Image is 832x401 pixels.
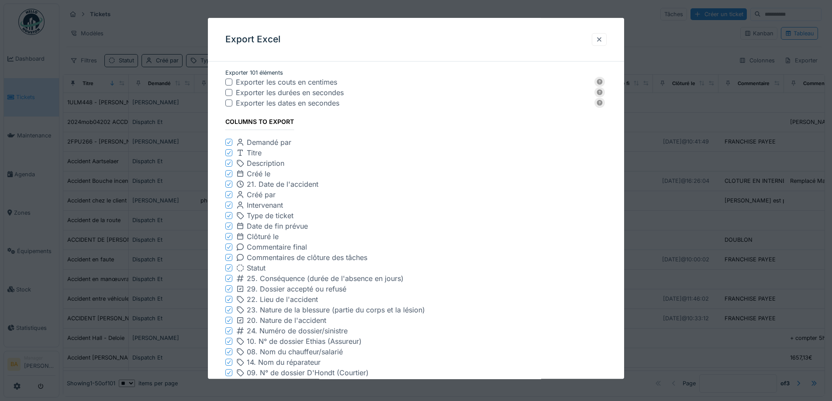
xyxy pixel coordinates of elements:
div: 10. N° de dossier Ethias (Assureur) [236,336,362,347]
div: Commentaire final [236,242,307,253]
div: Type de ticket [236,211,293,221]
div: Statut [236,263,266,274]
div: Intervenant [236,200,283,211]
div: 21. Date de l'accident [236,179,318,190]
div: 24. Numéro de dossier/sinistre [236,326,348,336]
div: Exporter les durées en secondes [236,88,589,98]
div: Columns to export [225,116,294,130]
div: Description [236,158,284,169]
div: Clôturé le [236,232,279,242]
div: 09. N° de dossier D'Hondt (Courtier) [236,368,369,378]
div: Commentaires de clôture des tâches [236,253,367,263]
div: 23. Nature de la blessure (partie du corps et la lésion) [236,305,425,315]
div: Créé le [236,169,270,179]
div: Demandé par [236,137,291,148]
div: 22. Lieu de l'accident [236,295,318,305]
div: Exporter les couts en centimes [236,77,589,88]
h3: Export Excel [225,34,280,45]
div: 08. Nom du chauffeur/salarié [236,347,343,357]
div: 15. [PERSON_NAME] réparateur [236,378,352,389]
div: 14. Nom du réparateur [236,357,321,368]
div: Date de fin prévue [236,221,308,232]
div: 25. Conséquence (durée de l'absence en jours) [236,274,404,284]
div: Créé par [236,190,276,200]
div: Exporter les dates en secondes [236,98,589,109]
div: Titre [236,148,262,158]
div: 20. Nature de l'accident [236,315,326,326]
div: 29. Dossier accepté ou refusé [236,284,346,295]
